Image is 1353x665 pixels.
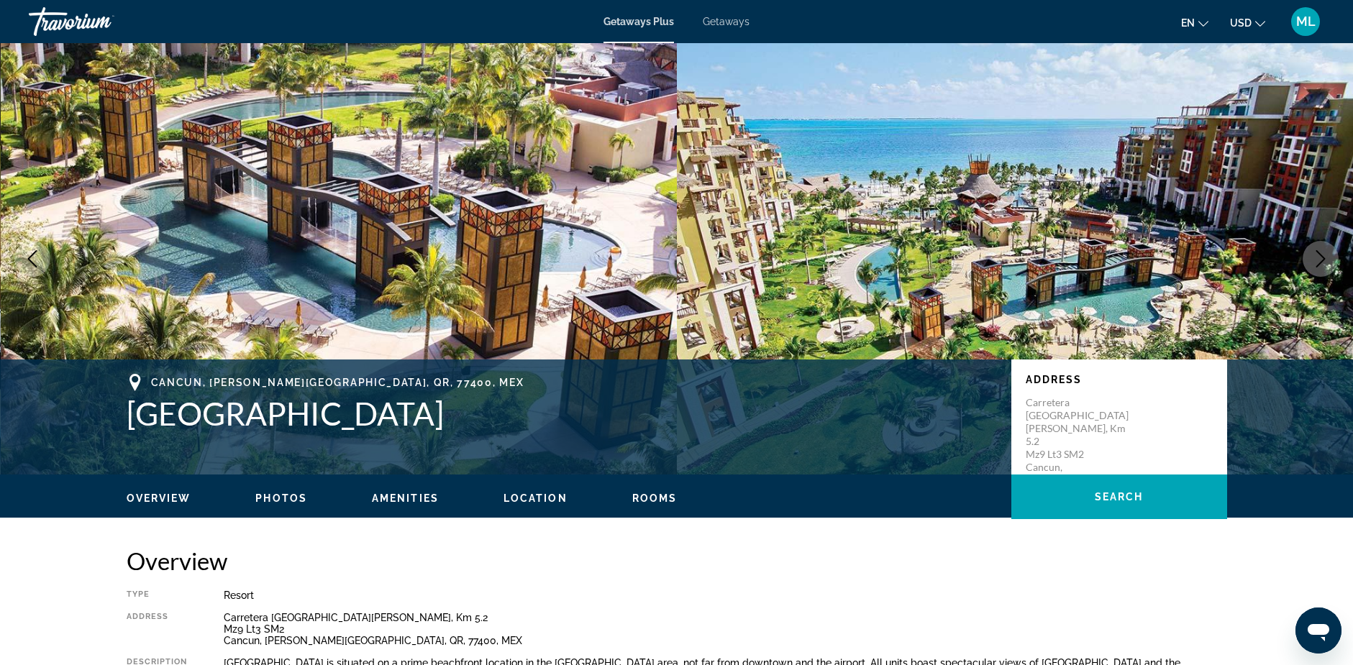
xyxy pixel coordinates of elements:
button: Previous image [14,241,50,277]
span: USD [1230,17,1252,29]
span: Overview [127,492,191,504]
button: Search [1011,474,1227,519]
div: Type [127,590,188,601]
a: Getaways Plus [603,16,674,27]
button: Next image [1303,241,1339,277]
div: Resort [224,590,1227,601]
button: Rooms [632,492,678,505]
span: ML [1296,14,1316,29]
div: Address [127,612,188,646]
span: Photos [255,492,307,504]
button: Overview [127,492,191,505]
span: Cancun, [PERSON_NAME][GEOGRAPHIC_DATA], QR, 77400, MEX [151,377,524,388]
a: Travorium [29,3,173,40]
h1: [GEOGRAPHIC_DATA] [127,395,997,432]
span: Rooms [632,492,678,504]
button: Change language [1181,12,1208,33]
span: en [1181,17,1195,29]
iframe: Button to launch messaging window [1295,607,1341,653]
button: Photos [255,492,307,505]
span: Amenities [372,492,439,504]
h2: Overview [127,546,1227,575]
p: Carretera [GEOGRAPHIC_DATA][PERSON_NAME], Km 5.2 Mz9 Lt3 SM2 Cancun, [PERSON_NAME][GEOGRAPHIC_DAT... [1026,396,1141,513]
span: Location [504,492,568,504]
p: Address [1026,374,1213,385]
span: Search [1095,491,1144,503]
a: Getaways [703,16,750,27]
button: Location [504,492,568,505]
button: Amenities [372,492,439,505]
button: Change currency [1230,12,1265,33]
div: Carretera [GEOGRAPHIC_DATA][PERSON_NAME], Km 5.2 Mz9 Lt3 SM2 Cancun, [PERSON_NAME][GEOGRAPHIC_DAT... [224,612,1227,646]
button: User Menu [1287,6,1324,37]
